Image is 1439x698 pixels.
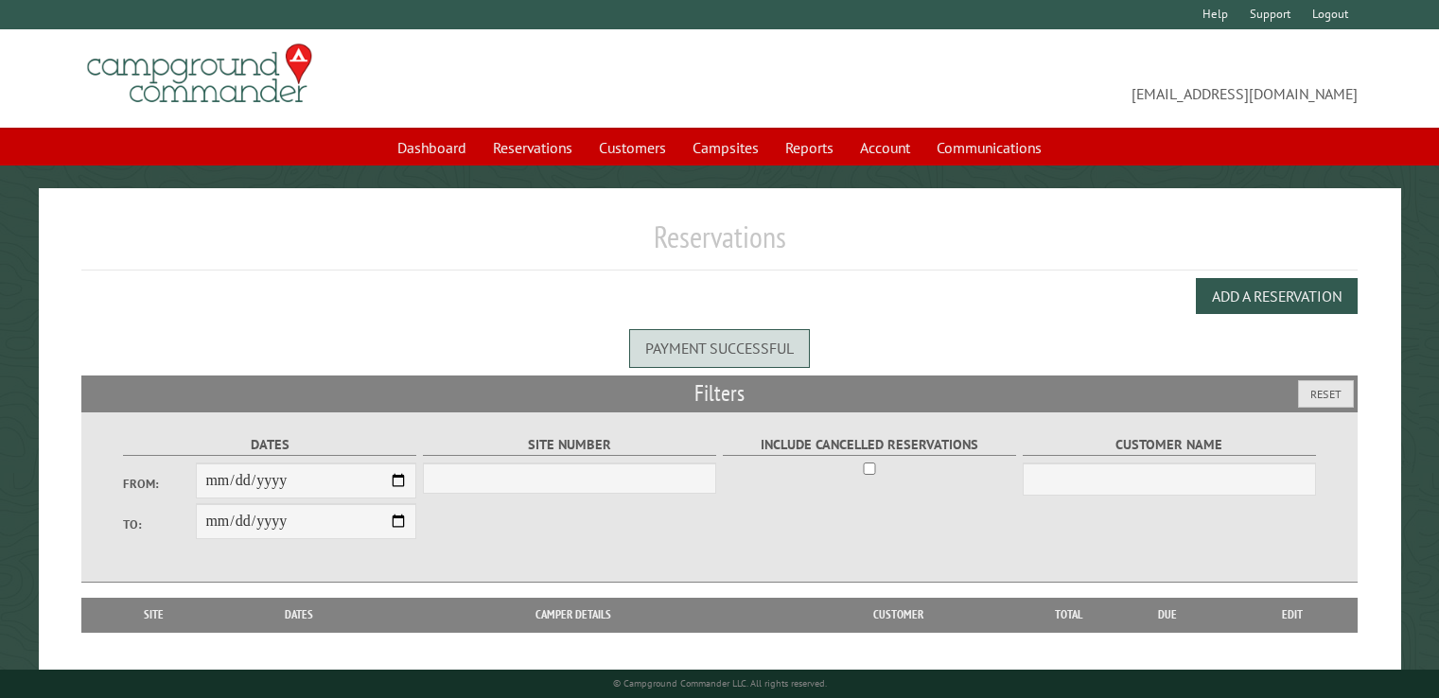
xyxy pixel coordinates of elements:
label: Dates [123,434,417,456]
label: From: [123,475,197,493]
label: Include Cancelled Reservations [723,434,1017,456]
label: Site Number [423,434,717,456]
a: Account [849,130,921,166]
label: Customer Name [1023,434,1317,456]
button: Reset [1298,380,1354,408]
th: Total [1031,598,1107,632]
h2: Filters [81,375,1358,411]
button: Add a Reservation [1196,278,1358,314]
a: Reports [774,130,845,166]
a: Dashboard [386,130,478,166]
label: To: [123,515,197,533]
img: Campground Commander [81,37,318,111]
th: Camper Details [381,598,765,632]
a: Customers [588,130,677,166]
a: Campsites [681,130,770,166]
div: Payment successful [629,329,810,367]
a: Communications [925,130,1053,166]
small: © Campground Commander LLC. All rights reserved. [613,677,827,689]
span: [EMAIL_ADDRESS][DOMAIN_NAME] [720,52,1358,105]
a: Reservations [482,130,584,166]
h1: Reservations [81,218,1358,270]
th: Site [91,598,217,632]
th: Due [1107,598,1228,632]
th: Dates [217,598,381,632]
th: Customer [765,598,1031,632]
th: Edit [1228,598,1358,632]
